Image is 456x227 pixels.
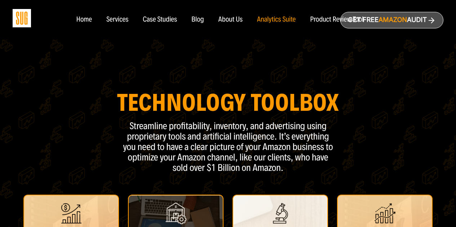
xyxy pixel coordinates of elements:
[191,16,204,24] a: Blog
[257,16,296,24] a: Analytics Suite
[378,16,407,24] span: Amazon
[218,16,243,24] a: About Us
[117,88,339,117] strong: Technology Toolbox
[340,12,443,28] a: Get freeAmazonAudit
[106,16,128,24] a: Services
[13,9,31,27] img: Sug
[76,16,92,24] a: Home
[143,16,177,24] a: Case Studies
[310,16,363,24] a: Product Review Tool
[120,121,336,173] p: Streamline profitability, inventory, and advertising using proprietary tools and artificial intel...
